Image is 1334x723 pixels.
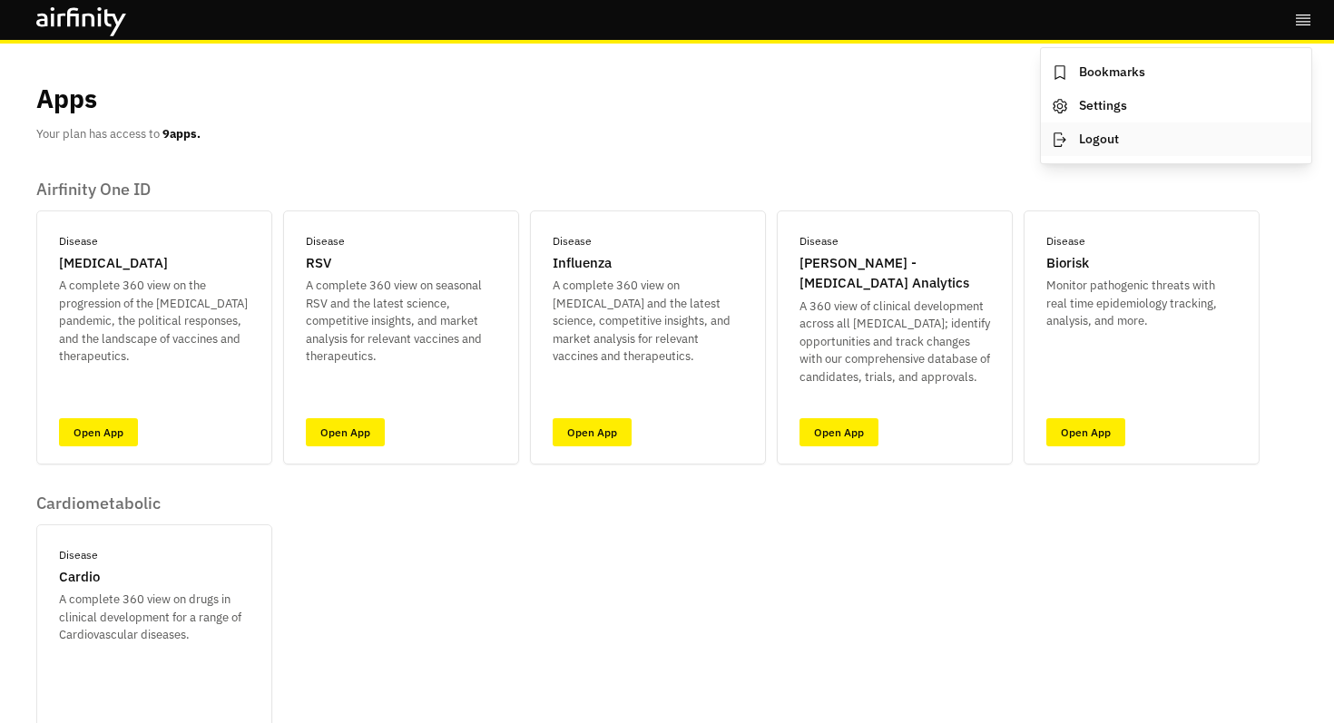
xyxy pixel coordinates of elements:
p: Disease [59,547,98,563]
p: Disease [799,233,839,249]
p: A 360 view of clinical development across all [MEDICAL_DATA]; identify opportunities and track ch... [799,298,990,386]
p: RSV [306,253,331,274]
p: A complete 360 view on drugs in clinical development for a range of Cardiovascular diseases. [59,591,250,644]
p: Cardiometabolic [36,493,272,513]
p: Disease [1046,233,1085,249]
p: A complete 360 view on the progression of the [MEDICAL_DATA] pandemic, the political responses, a... [59,277,250,366]
b: 9 apps. [162,126,201,142]
p: [PERSON_NAME] - [MEDICAL_DATA] Analytics [799,253,990,294]
p: Biorisk [1046,253,1089,274]
p: Influenza [553,253,612,274]
a: Open App [799,418,878,446]
p: A complete 360 view on seasonal RSV and the latest science, competitive insights, and market anal... [306,277,496,366]
p: Disease [306,233,345,249]
p: Airfinity One ID [36,180,1260,200]
a: Open App [553,418,632,446]
a: Open App [306,418,385,446]
p: Disease [59,233,98,249]
p: Disease [553,233,592,249]
p: [MEDICAL_DATA] [59,253,168,274]
p: Cardio [59,567,100,588]
a: Open App [1046,418,1125,446]
p: Apps [36,80,97,118]
p: A complete 360 view on [MEDICAL_DATA] and the latest science, competitive insights, and market an... [553,277,743,366]
p: Your plan has access to [36,125,201,143]
p: Monitor pathogenic threats with real time epidemiology tracking, analysis, and more. [1046,277,1237,330]
a: Open App [59,418,138,446]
